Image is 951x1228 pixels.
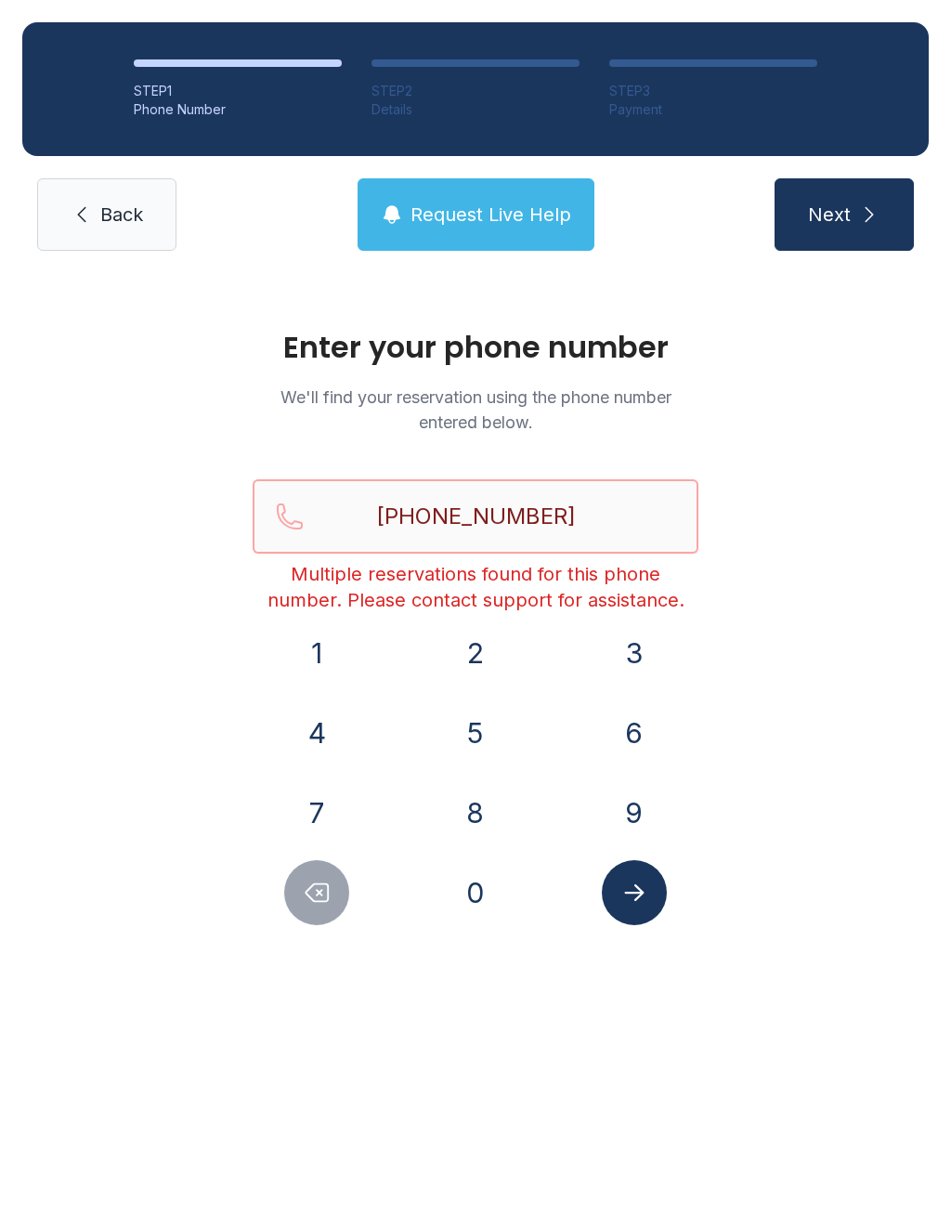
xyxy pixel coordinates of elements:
[253,561,698,613] div: Multiple reservations found for this phone number. Please contact support for assistance.
[808,202,851,228] span: Next
[609,82,817,100] div: STEP 3
[371,100,580,119] div: Details
[443,621,508,686] button: 2
[371,82,580,100] div: STEP 2
[410,202,571,228] span: Request Live Help
[602,780,667,845] button: 9
[609,100,817,119] div: Payment
[284,621,349,686] button: 1
[253,479,698,554] input: Reservation phone number
[253,333,698,362] h1: Enter your phone number
[284,860,349,925] button: Delete number
[443,860,508,925] button: 0
[134,100,342,119] div: Phone Number
[602,700,667,765] button: 6
[134,82,342,100] div: STEP 1
[443,780,508,845] button: 8
[100,202,143,228] span: Back
[602,621,667,686] button: 3
[602,860,667,925] button: Submit lookup form
[284,700,349,765] button: 4
[443,700,508,765] button: 5
[284,780,349,845] button: 7
[253,385,698,435] p: We'll find your reservation using the phone number entered below.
